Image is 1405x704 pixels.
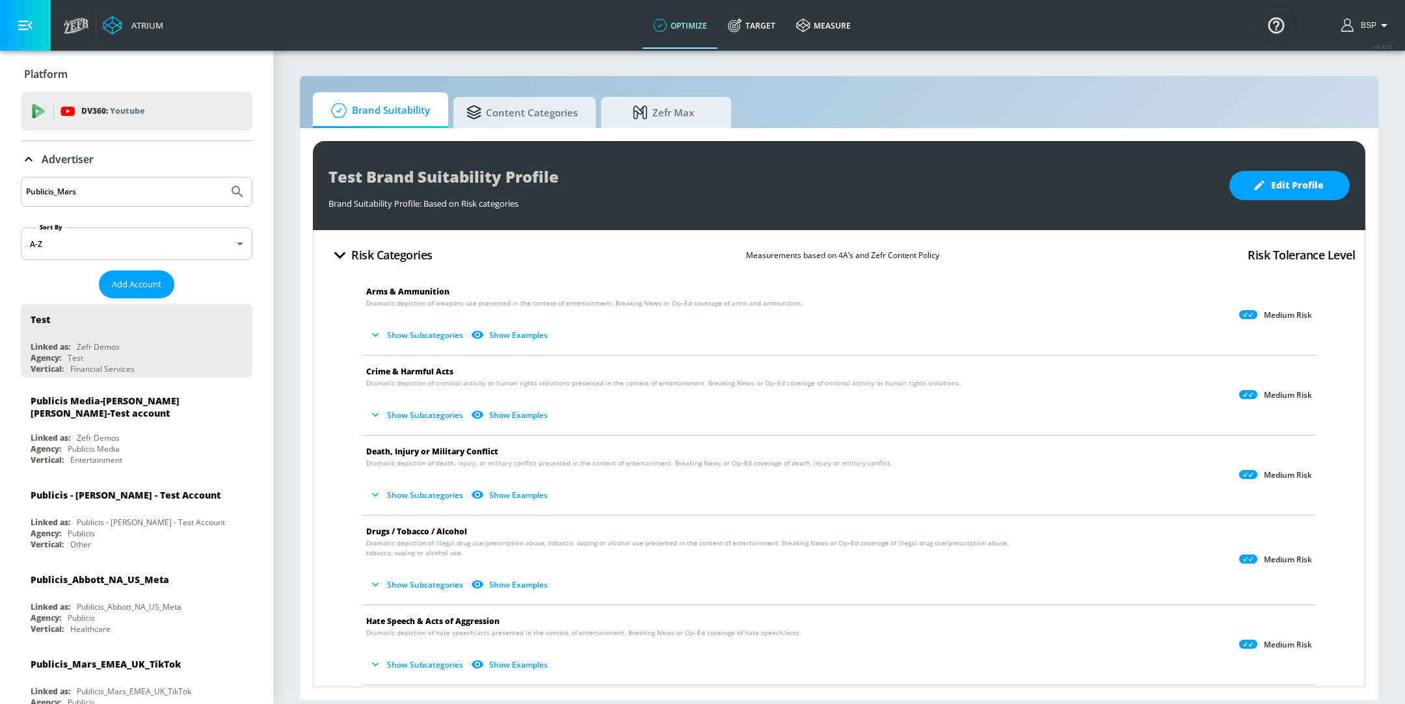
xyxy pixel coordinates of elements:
[468,404,553,426] button: Show Examples
[614,97,713,128] span: Zefr Max
[31,489,221,501] div: Publicis - [PERSON_NAME] - Test Account
[24,67,68,81] p: Platform
[70,623,111,634] div: Healthcare
[68,352,83,363] div: Test
[1264,310,1312,320] p: Medium Risk
[366,628,801,638] span: Dramatic depiction of hate speech/acts presented in the context of entertainment. Breaking News o...
[1248,246,1355,264] h4: Risk Tolerance Level
[21,92,252,131] div: DV360: Youtube
[1264,554,1312,565] p: Medium Risk
[366,404,468,426] button: Show Subcategories
[99,270,174,298] button: Add Account
[31,623,64,634] div: Vertical:
[77,432,120,443] div: Zefr Demos
[31,363,64,374] div: Vertical:
[31,341,70,352] div: Linked as:
[786,2,861,49] a: measure
[68,443,120,454] div: Publicis Media
[31,612,61,623] div: Agency:
[21,228,252,260] div: A-Z
[366,324,468,346] button: Show Subcategories
[328,191,1216,209] div: Brand Suitability Profile: Based on Risk categories
[366,378,961,388] span: Dramatic depiction of criminal activity or human rights violations presented in the context of en...
[717,2,786,49] a: Target
[77,601,181,612] div: Publicis_Abbott_NA_US_Meta
[110,104,144,118] p: Youtube
[366,654,468,675] button: Show Subcategories
[366,366,453,377] span: Crime & Harmful Acts
[31,658,181,670] div: Publicis_Mars_EMEA_UK_TikTok
[21,564,252,638] div: Publicis_Abbott_NA_US_MetaLinked as:Publicis_Abbott_NA_US_MetaAgency:PublicisVertical:Healthcare
[21,141,252,177] div: Advertiser
[70,539,91,550] div: Other
[81,104,144,118] p: DV360:
[1264,390,1312,400] p: Medium Risk
[1264,470,1312,480] p: Medium Risk
[31,454,64,465] div: Vertical:
[77,517,225,528] div: Publicis - [PERSON_NAME] - Test Account
[21,479,252,553] div: Publicis - [PERSON_NAME] - Test AccountLinked as:Publicis - [PERSON_NAME] - Test AccountAgency:Pu...
[77,341,120,352] div: Zefr Demos
[1229,171,1350,200] button: Edit Profile
[31,517,70,528] div: Linked as:
[21,388,252,469] div: Publicis Media-[PERSON_NAME] [PERSON_NAME]-Test accountLinked as:Zefr DemosAgency:Publicis MediaV...
[37,223,65,231] label: Sort By
[31,352,61,363] div: Agency:
[1374,43,1392,50] span: v 4.32.0
[31,528,61,539] div: Agency:
[468,324,553,346] button: Show Examples
[31,313,50,326] div: Test
[366,446,498,457] span: Death, Injury or Military Conflict
[26,183,223,200] input: Search by name
[31,686,70,697] div: Linked as:
[643,2,717,49] a: optimize
[1356,21,1376,30] span: login as: bsp_linking@zefr.com
[1255,177,1324,194] span: Edit Profile
[366,616,500,627] span: Hate Speech & Acts of Aggression
[21,304,252,378] div: TestLinked as:Zefr DemosAgency:TestVertical:Financial Services
[42,152,94,166] p: Advertiser
[68,612,95,623] div: Publicis
[1258,7,1294,43] button: Open Resource Center
[366,526,467,537] span: Drugs / Tobacco / Alcohol
[351,246,433,264] h4: Risk Categories
[31,601,70,612] div: Linked as:
[366,458,892,468] span: Dramatic depiction of death, injury, or military conflict presented in the context of entertainme...
[366,298,803,308] span: Dramatic depiction of weapons use presented in the context of entertainment. Breaking News or Op–...
[468,654,553,675] button: Show Examples
[68,528,95,539] div: Publicis
[746,248,939,262] p: Measurements based on 4A’s and Zefr Content Policy
[366,574,468,595] button: Show Subcategories
[468,574,553,595] button: Show Examples
[126,20,163,31] div: Atrium
[103,16,163,35] a: Atrium
[31,573,169,586] div: Publicis_Abbott_NA_US_Meta
[1264,640,1312,650] p: Medium Risk
[468,484,553,506] button: Show Examples
[31,395,231,419] div: Publicis Media-[PERSON_NAME] [PERSON_NAME]-Test account
[70,363,135,374] div: Financial Services
[323,240,438,270] button: Risk Categories
[366,286,449,297] span: Arms & Ammunition
[31,539,64,550] div: Vertical:
[112,277,161,292] span: Add Account
[70,454,122,465] div: Entertainment
[1341,18,1392,33] button: BSP
[31,443,61,454] div: Agency:
[326,95,430,126] span: Brand Suitability
[366,484,468,506] button: Show Subcategories
[366,538,1013,558] span: Dramatic depiction of illegal drug use/prescription abuse, tobacco, vaping or alcohol use present...
[466,97,578,128] span: Content Categories
[31,432,70,443] div: Linked as:
[21,56,252,92] div: Platform
[77,686,191,697] div: Publicis_Mars_EMEA_UK_TikTok
[223,177,252,206] button: Submit Search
